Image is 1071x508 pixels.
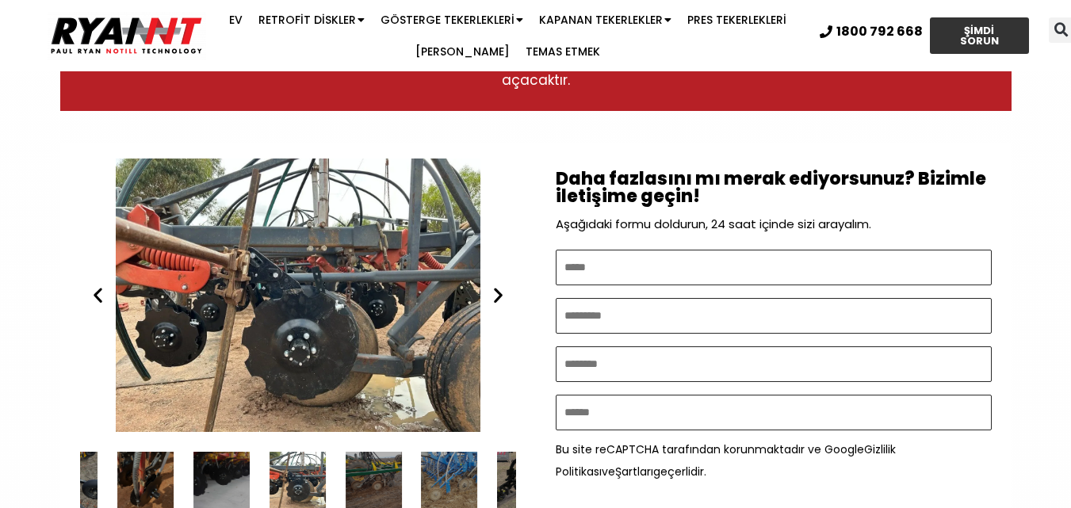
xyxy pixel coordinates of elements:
[221,4,251,36] a: Ev
[531,4,679,36] a: Kapanan Tekerlekler
[556,216,871,232] font: Aşağıdaki formu doldurun, 24 saat içinde sizi arayalım.
[346,452,402,508] div: 31 / 34
[615,464,653,479] a: Şartları
[258,12,356,28] font: Retrofit Diskler
[602,464,615,479] font: ve
[539,12,663,28] font: Kapanan Tekerlekler
[488,285,508,305] div: Sonraki slayt
[556,441,864,457] font: Bu site reCAPTCHA tarafından korunmaktadır ve Google
[421,452,477,508] div: 32 / 34
[193,452,250,508] div: 29 / 34
[94,48,977,90] font: Daha iyi tohum yerleşimi ve çimlenme sayesinde ürünleriniz yerden fırlayacak, bu da daha yüksek v...
[497,452,553,508] div: 33 / 34
[373,4,531,36] a: Gösterge Tekerlekleri
[960,23,999,48] font: ŞİMDİ SORUN
[48,11,206,60] img: Ryan NT logosu
[381,12,514,28] font: Gösterge Tekerlekleri
[820,25,923,38] a: 1800 792 668
[80,159,516,432] div: 30 / 34
[415,44,510,59] font: [PERSON_NAME]
[653,464,706,479] font: geçerlidir.
[208,4,808,67] nav: Menü
[687,12,786,28] font: Pres Tekerlekleri
[930,17,1029,54] a: ŞİMDİ SORUN
[270,452,326,508] div: RYAN NT Retrofit Çift Diskler
[526,44,600,59] font: Temas etmek
[251,4,373,36] a: Retrofit Diskler
[270,452,326,508] div: 30 / 34
[80,452,516,508] div: Slaytlar Slaytlar
[518,36,608,67] a: Temas etmek
[836,22,923,40] font: 1800 792 668
[88,285,108,305] div: Önceki slayt
[679,4,794,36] a: Pres Tekerlekleri
[80,159,516,432] div: RYAN NT Retrofit Çift Diskler
[229,12,243,28] font: Ev
[556,166,986,208] font: Daha fazlasını mı merak ediyorsunuz? Bizimle iletişime geçin!
[117,452,174,508] div: 28 / 34
[80,159,516,432] div: Slaytlar
[407,36,518,67] a: [PERSON_NAME]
